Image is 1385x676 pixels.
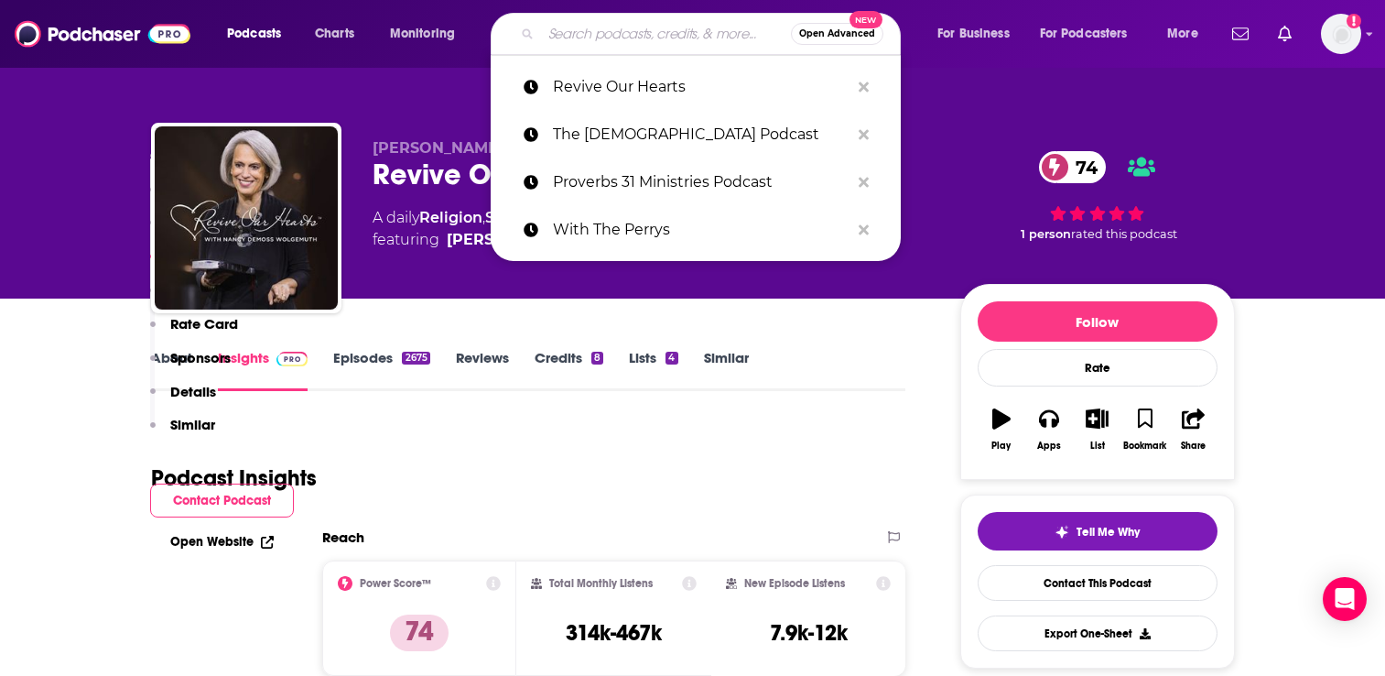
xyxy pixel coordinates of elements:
button: Open AdvancedNew [791,23,883,45]
span: Charts [315,21,354,47]
button: Apps [1025,397,1073,463]
a: Similar [704,349,749,391]
p: 74 [390,615,449,651]
img: User Profile [1321,14,1361,54]
h2: Reach [322,529,364,546]
button: open menu [1154,19,1221,49]
input: Search podcasts, credits, & more... [541,19,791,49]
img: Revive Our Hearts [155,126,338,310]
div: 4 [665,352,677,365]
p: With The Perrys [553,206,849,254]
span: , [482,209,485,226]
a: Nancy DeMoss Wolgemuth [447,229,713,251]
button: Show profile menu [1321,14,1361,54]
a: Credits8 [535,349,603,391]
p: Details [170,383,216,400]
a: Episodes2675 [333,349,429,391]
a: The [DEMOGRAPHIC_DATA] Podcast [491,111,901,158]
span: featuring [373,229,835,251]
button: Bookmark [1121,397,1169,463]
a: Lists4 [629,349,677,391]
p: The Jesus Podcast [553,111,849,158]
a: Contact This Podcast [978,565,1217,601]
span: 74 [1057,151,1107,183]
a: Reviews [456,349,509,391]
div: 74 1 personrated this podcast [960,139,1235,253]
a: Charts [303,19,365,49]
h3: 7.9k-12k [770,619,848,647]
a: Revive Our Hearts [491,63,901,111]
div: Share [1181,441,1206,452]
h2: New Episode Listens [744,577,845,590]
span: Logged in as BenLaurro [1321,14,1361,54]
span: For Podcasters [1040,21,1128,47]
a: Religion [419,209,482,226]
span: 1 person [1021,227,1071,241]
a: Spirituality [485,209,569,226]
p: Proverbs 31 Ministries Podcast [553,158,849,206]
button: open menu [1028,19,1154,49]
button: Similar [150,416,215,450]
p: Similar [170,416,215,433]
div: A daily podcast [373,207,835,251]
img: Podchaser - Follow, Share and Rate Podcasts [15,16,190,51]
div: Open Intercom Messenger [1323,577,1367,621]
span: Monitoring [390,21,455,47]
a: Show notifications dropdown [1225,18,1256,49]
div: Play [991,441,1011,452]
p: Sponsors [170,349,231,366]
button: Play [978,397,1025,463]
button: List [1073,397,1120,463]
span: More [1167,21,1198,47]
button: Share [1169,397,1217,463]
a: Proverbs 31 Ministries Podcast [491,158,901,206]
span: Open Advanced [799,29,875,38]
span: Tell Me Why [1077,525,1140,540]
a: Open Website [170,534,274,550]
h3: 314k-467k [566,619,662,647]
div: 2675 [402,352,429,365]
a: 74 [1039,151,1107,183]
button: open menu [214,19,305,49]
button: Export One-Sheet [978,616,1217,651]
div: List [1090,441,1105,452]
svg: Add a profile image [1347,14,1361,28]
h2: Power Score™ [360,577,431,590]
img: tell me why sparkle [1055,525,1069,540]
button: tell me why sparkleTell Me Why [978,512,1217,551]
span: Podcasts [227,21,281,47]
div: 8 [591,352,603,365]
span: [PERSON_NAME] [PERSON_NAME] [373,139,639,157]
button: Follow [978,301,1217,342]
span: rated this podcast [1071,227,1177,241]
h2: Total Monthly Listens [549,577,653,590]
span: For Business [937,21,1010,47]
p: Revive Our Hearts [553,63,849,111]
div: Apps [1037,441,1061,452]
button: Contact Podcast [150,484,294,518]
button: Sponsors [150,349,231,383]
div: Rate [978,349,1217,387]
div: Search podcasts, credits, & more... [508,13,918,55]
button: open menu [925,19,1033,49]
a: With The Perrys [491,206,901,254]
button: Details [150,383,216,417]
div: Bookmark [1123,441,1166,452]
span: New [849,11,882,28]
a: Show notifications dropdown [1271,18,1299,49]
button: open menu [377,19,479,49]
